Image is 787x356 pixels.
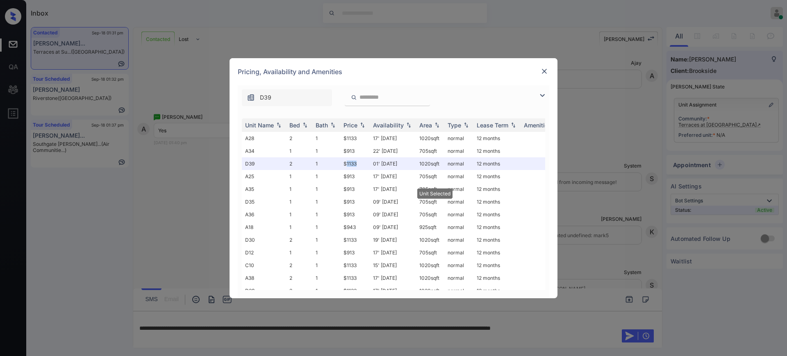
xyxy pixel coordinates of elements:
[340,132,370,145] td: $1133
[340,195,370,208] td: $913
[444,284,473,297] td: normal
[540,67,548,75] img: close
[444,195,473,208] td: normal
[242,234,286,246] td: D30
[444,208,473,221] td: normal
[370,208,416,221] td: 09' [DATE]
[340,208,370,221] td: $913
[448,122,461,129] div: Type
[286,183,312,195] td: 1
[340,284,370,297] td: $1133
[316,122,328,129] div: Bath
[444,234,473,246] td: normal
[473,157,521,170] td: 12 months
[373,122,404,129] div: Availability
[473,284,521,297] td: 12 months
[416,157,444,170] td: 1020 sqft
[405,122,413,128] img: sorting
[242,132,286,145] td: A28
[286,157,312,170] td: 2
[370,272,416,284] td: 17' [DATE]
[370,195,416,208] td: 09' [DATE]
[242,145,286,157] td: A34
[312,145,340,157] td: 1
[473,208,521,221] td: 12 months
[340,157,370,170] td: $1133
[312,234,340,246] td: 1
[312,195,340,208] td: 1
[286,234,312,246] td: 2
[444,246,473,259] td: normal
[286,195,312,208] td: 1
[312,208,340,221] td: 1
[477,122,508,129] div: Lease Term
[286,170,312,183] td: 1
[242,221,286,234] td: A18
[242,259,286,272] td: C10
[416,170,444,183] td: 705 sqft
[242,246,286,259] td: D12
[370,157,416,170] td: 01' [DATE]
[312,272,340,284] td: 1
[444,145,473,157] td: normal
[433,122,441,128] img: sorting
[416,259,444,272] td: 1020 sqft
[416,234,444,246] td: 1020 sqft
[473,246,521,259] td: 12 months
[473,145,521,157] td: 12 months
[286,284,312,297] td: 2
[312,221,340,234] td: 1
[444,259,473,272] td: normal
[462,122,470,128] img: sorting
[245,122,274,129] div: Unit Name
[351,94,357,101] img: icon-zuma
[286,145,312,157] td: 1
[370,132,416,145] td: 17' [DATE]
[312,170,340,183] td: 1
[312,284,340,297] td: 1
[312,183,340,195] td: 1
[340,272,370,284] td: $1133
[416,145,444,157] td: 705 sqft
[419,122,432,129] div: Area
[370,170,416,183] td: 17' [DATE]
[312,132,340,145] td: 1
[242,157,286,170] td: D39
[444,221,473,234] td: normal
[286,208,312,221] td: 1
[242,272,286,284] td: A38
[416,272,444,284] td: 1020 sqft
[370,183,416,195] td: 17' [DATE]
[242,170,286,183] td: A25
[312,157,340,170] td: 1
[301,122,309,128] img: sorting
[340,145,370,157] td: $913
[242,183,286,195] td: A35
[416,208,444,221] td: 705 sqft
[473,170,521,183] td: 12 months
[247,93,255,102] img: icon-zuma
[370,284,416,297] td: 17' [DATE]
[340,221,370,234] td: $943
[473,272,521,284] td: 12 months
[473,183,521,195] td: 12 months
[286,221,312,234] td: 1
[370,234,416,246] td: 19' [DATE]
[289,122,300,129] div: Bed
[340,183,370,195] td: $913
[370,246,416,259] td: 17' [DATE]
[312,259,340,272] td: 1
[260,93,271,102] span: D39
[416,246,444,259] td: 705 sqft
[370,221,416,234] td: 09' [DATE]
[340,259,370,272] td: $1133
[473,234,521,246] td: 12 months
[329,122,337,128] img: sorting
[444,183,473,195] td: normal
[416,183,444,195] td: 705 sqft
[416,221,444,234] td: 925 sqft
[416,284,444,297] td: 1020 sqft
[340,234,370,246] td: $1133
[444,170,473,183] td: normal
[444,132,473,145] td: normal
